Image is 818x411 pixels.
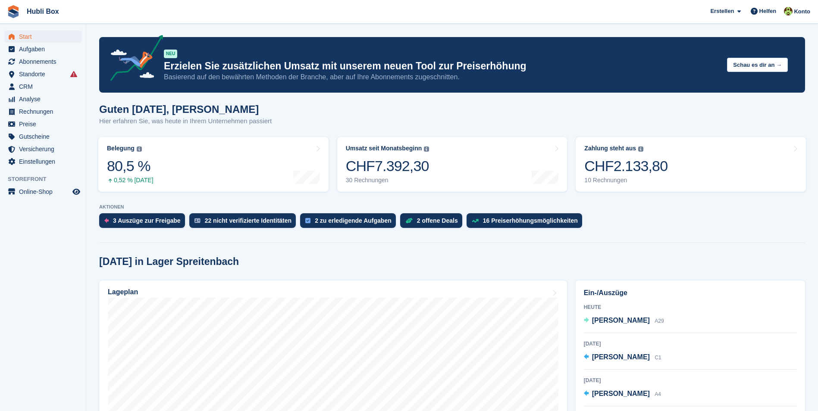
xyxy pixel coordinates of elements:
p: AKTIONEN [99,204,805,210]
div: 10 Rechnungen [584,177,668,184]
span: Konto [794,7,810,16]
span: Preise [19,118,71,130]
h2: Ein-/Auszüge [584,288,797,298]
img: icon-info-grey-7440780725fd019a000dd9b08b2336e03edf1995a4989e88bcd33f0948082b44.svg [424,146,429,152]
a: menu [4,43,81,55]
div: Heute [584,303,797,311]
span: Abonnements [19,56,71,68]
a: [PERSON_NAME] A29 [584,315,664,327]
span: [PERSON_NAME] [592,390,650,397]
span: CRM [19,81,71,93]
div: Zahlung steht aus [584,145,636,152]
a: menu [4,156,81,168]
span: Standorte [19,68,71,80]
a: [PERSON_NAME] A4 [584,389,661,400]
span: Gutscheine [19,131,71,143]
span: A4 [655,391,661,397]
div: 16 Preiserhöhungsmöglichkeiten [483,217,578,224]
a: 3 Auszüge zur Freigabe [99,213,189,232]
a: menu [4,56,81,68]
p: Hier erfahren Sie, was heute in Ihrem Unternehmen passiert [99,116,272,126]
img: move_outs_to_deallocate_icon-f764333ba52eb49d3ac5e1228854f67142a1ed5810a6f6cc68b1a99e826820c5.svg [104,218,109,223]
div: [DATE] [584,377,797,384]
a: 16 Preiserhöhungsmöglichkeiten [467,213,586,232]
div: Umsatz seit Monatsbeginn [346,145,422,152]
a: menu [4,131,81,143]
div: 30 Rechnungen [346,177,429,184]
div: CHF7.392,30 [346,157,429,175]
i: Es sind Fehler bei der Synchronisierung von Smart-Einträgen aufgetreten [70,71,77,78]
img: Luca Space4you [784,7,793,16]
div: 22 nicht verifizierte Identitäten [205,217,292,224]
a: Speisekarte [4,186,81,198]
a: 2 offene Deals [400,213,467,232]
div: [DATE] [584,340,797,348]
img: stora-icon-8386f47178a22dfd0bd8f6a31ec36ba5ce8667c1dd55bd0f319d3a0aa187defe.svg [7,5,20,18]
a: Vorschau-Shop [71,187,81,197]
a: menu [4,143,81,155]
h1: Guten [DATE], [PERSON_NAME] [99,103,272,115]
a: 2 zu erledigende Aufgaben [300,213,400,232]
span: Storefront [8,175,86,184]
div: 0,52 % [DATE] [107,177,154,184]
span: [PERSON_NAME] [592,353,650,361]
span: Start [19,31,71,43]
span: Analyse [19,93,71,105]
a: [PERSON_NAME] C1 [584,352,661,363]
a: menu [4,31,81,43]
div: CHF2.133,80 [584,157,668,175]
img: price_increase_opportunities-93ffe204e8149a01c8c9dc8f82e8f89637d9d84a8eef4429ea346261dce0b2c0.svg [472,219,479,223]
button: Schau es dir an → [727,58,788,72]
div: NEU [164,50,177,58]
h2: Lageplan [108,288,138,296]
a: menu [4,81,81,93]
span: Online-Shop [19,186,71,198]
p: Erzielen Sie zusätzlichen Umsatz mit unserem neuen Tool zur Preiserhöhung [164,60,720,72]
a: menu [4,106,81,118]
span: Einstellungen [19,156,71,168]
p: Basierend auf den bewährten Methoden der Branche, aber auf Ihre Abonnements zugeschnitten. [164,72,720,82]
div: 3 Auszüge zur Freigabe [113,217,181,224]
a: menu [4,68,81,80]
img: deal-1b604bf984904fb50ccaf53a9ad4b4a5d6e5aea283cecdc64d6e3604feb123c2.svg [405,218,413,224]
div: 2 zu erledigende Aufgaben [315,217,392,224]
a: 22 nicht verifizierte Identitäten [189,213,301,232]
span: [PERSON_NAME] [592,317,650,324]
div: 80,5 % [107,157,154,175]
a: menu [4,93,81,105]
img: price-adjustments-announcement-icon-8257ccfd72463d97f412b2fc003d46551f7dbcb40ab6d574587a9cd5c0d94... [103,35,163,84]
span: A29 [655,318,664,324]
span: C1 [655,355,661,361]
img: verify_identity-adf6edd0f0f0b5bbfe63781bf79b02c33cf7c696d77639b501bdc392416b5a36.svg [194,218,201,223]
a: Hubli Box [23,4,63,19]
img: task-75834270c22a3079a89374b754ae025e5fb1db73e45f91037f5363f120a921f8.svg [305,218,310,223]
span: Aufgaben [19,43,71,55]
span: Rechnungen [19,106,71,118]
a: menu [4,118,81,130]
span: Erstellen [710,7,734,16]
span: Helfen [759,7,777,16]
a: Belegung 80,5 % 0,52 % [DATE] [98,137,329,192]
div: 2 offene Deals [417,217,458,224]
a: Umsatz seit Monatsbeginn CHF7.392,30 30 Rechnungen [337,137,567,192]
span: Versicherung [19,143,71,155]
a: Zahlung steht aus CHF2.133,80 10 Rechnungen [576,137,806,192]
img: icon-info-grey-7440780725fd019a000dd9b08b2336e03edf1995a4989e88bcd33f0948082b44.svg [137,146,142,152]
h2: [DATE] in Lager Spreitenbach [99,256,239,268]
img: icon-info-grey-7440780725fd019a000dd9b08b2336e03edf1995a4989e88bcd33f0948082b44.svg [638,146,643,152]
div: Belegung [107,145,135,152]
